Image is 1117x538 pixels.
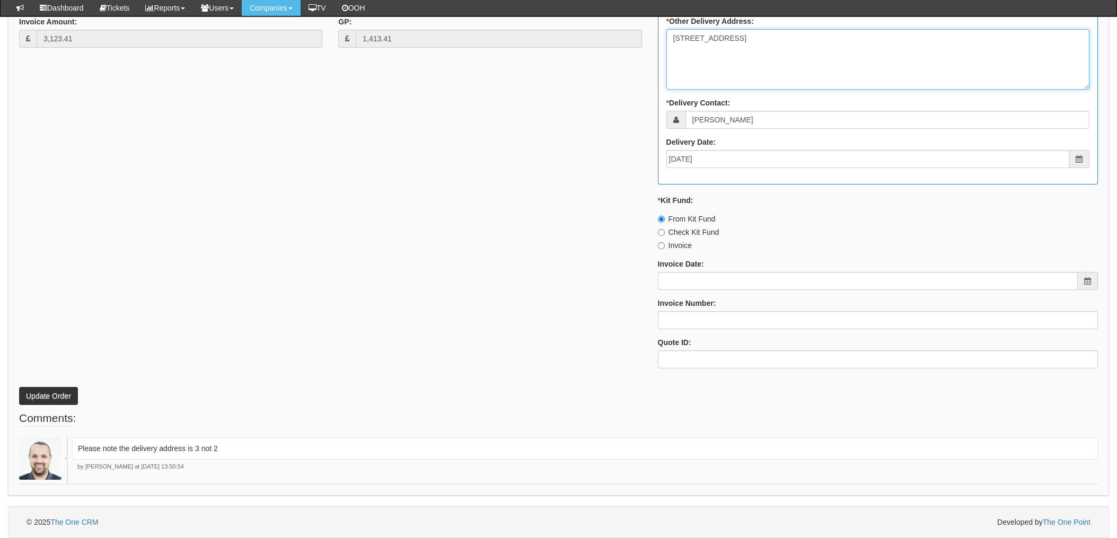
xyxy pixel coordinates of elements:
span: © 2025 [27,518,99,526]
label: From Kit Fund [658,214,716,224]
textarea: [STREET_ADDRESS] [666,29,1089,90]
button: Update Order [19,387,78,405]
label: Quote ID: [658,337,691,348]
label: GP: [338,16,351,27]
input: Invoice [658,242,665,249]
a: The One CRM [50,518,98,526]
label: Other Delivery Address: [666,16,754,27]
label: Kit Fund: [658,195,693,206]
span: Developed by [997,517,1090,527]
img: James Kaye [19,437,61,480]
label: Delivery Contact: [666,98,731,108]
label: Delivery Date: [666,137,716,147]
a: The One Point [1043,518,1090,526]
label: Invoice Number: [658,298,716,308]
label: Invoice [658,240,692,251]
input: From Kit Fund [658,216,665,223]
p: Please note the delivery address is 3 not 2 [78,443,1092,454]
label: Check Kit Fund [658,227,719,237]
label: Invoice Date: [658,259,704,269]
legend: Comments: [19,410,76,427]
label: Invoice Amount: [19,16,77,27]
input: Check Kit Fund [658,229,665,236]
p: by [PERSON_NAME] at [DATE] 13:50:54 [72,463,1098,471]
